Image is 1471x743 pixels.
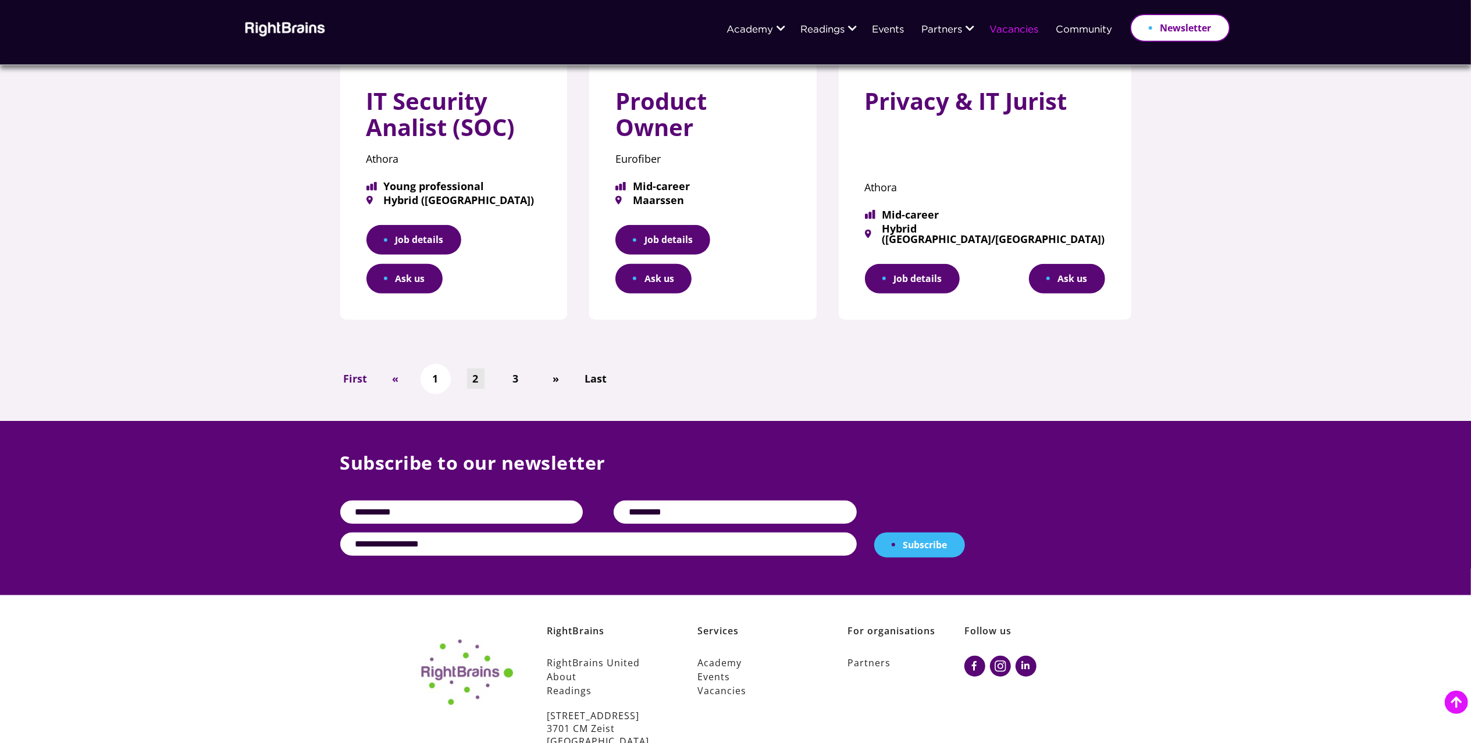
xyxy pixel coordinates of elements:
[1130,14,1230,42] a: Newsletter
[547,684,664,698] a: Readings
[865,223,1105,244] span: Hybrid ([GEOGRAPHIC_DATA]/[GEOGRAPHIC_DATA])
[547,656,664,670] a: RightBrains United
[697,684,814,698] a: Vacancies
[366,225,461,255] a: Job details
[872,25,904,35] a: Events
[922,25,963,35] a: Partners
[865,264,960,294] a: Job details
[615,264,692,294] button: Ask us
[366,264,443,294] button: Ask us
[615,88,790,149] h3: Product Owner
[340,450,1131,501] p: Subscribe to our newsletter
[847,624,964,656] h6: For organisations
[874,533,965,558] button: Subscribe
[1056,25,1113,35] a: Community
[366,88,542,149] h3: IT Security Analist (SOC)
[343,370,367,387] span: First
[467,369,485,389] a: 2
[801,25,845,35] a: Readings
[697,624,814,656] h6: Services
[547,670,664,684] a: About
[547,369,565,389] a: »
[697,656,814,670] a: Academy
[366,181,542,191] span: Young professional
[615,149,790,169] p: Eurofiber
[865,88,1105,123] h3: Privacy & IT Jurist
[507,369,525,389] a: 3
[1029,264,1105,294] button: Ask us
[727,25,774,35] a: Academy
[392,370,398,387] span: «
[615,195,790,205] span: Maarssen
[865,177,1105,198] p: Athora
[847,656,964,670] a: Partners
[990,25,1039,35] a: Vacancies
[697,670,814,684] a: Events
[615,181,790,191] span: Mid-career
[547,624,664,656] h6: RightBrains
[427,369,444,389] a: 1
[579,369,613,389] a: Last
[865,209,1105,220] span: Mid-career
[964,624,1063,656] h6: Follow us
[366,195,542,205] span: Hybrid ([GEOGRAPHIC_DATA])
[615,225,710,255] a: Job details
[366,149,542,169] p: Athora
[241,20,326,37] img: Rightbrains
